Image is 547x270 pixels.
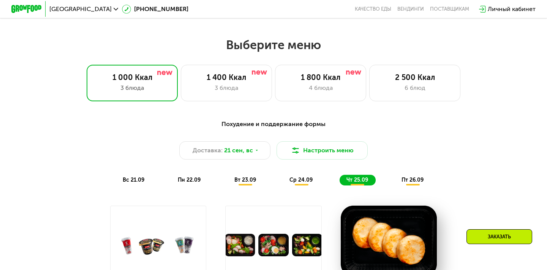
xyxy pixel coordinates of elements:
[430,6,469,12] div: поставщикам
[377,83,452,93] div: 6 блюд
[95,83,170,93] div: 3 блюда
[466,229,532,244] div: Заказать
[193,146,223,155] span: Доставка:
[224,146,253,155] span: 21 сен, вс
[277,141,368,160] button: Настроить меню
[95,73,170,82] div: 1 000 Ккал
[123,177,144,183] span: вс 21.09
[189,83,264,93] div: 3 блюда
[178,177,201,183] span: пн 22.09
[355,6,391,12] a: Качество еды
[397,6,424,12] a: Вендинги
[289,177,313,183] span: ср 24.09
[122,5,188,14] a: [PHONE_NUMBER]
[24,37,523,53] h2: Выберите меню
[283,83,358,93] div: 4 блюда
[49,120,498,129] div: Похудение и поддержание формы
[346,177,368,183] span: чт 25.09
[488,5,536,14] div: Личный кабинет
[283,73,358,82] div: 1 800 Ккал
[49,6,112,12] span: [GEOGRAPHIC_DATA]
[189,73,264,82] div: 1 400 Ккал
[234,177,256,183] span: вт 23.09
[377,73,452,82] div: 2 500 Ккал
[402,177,424,183] span: пт 26.09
